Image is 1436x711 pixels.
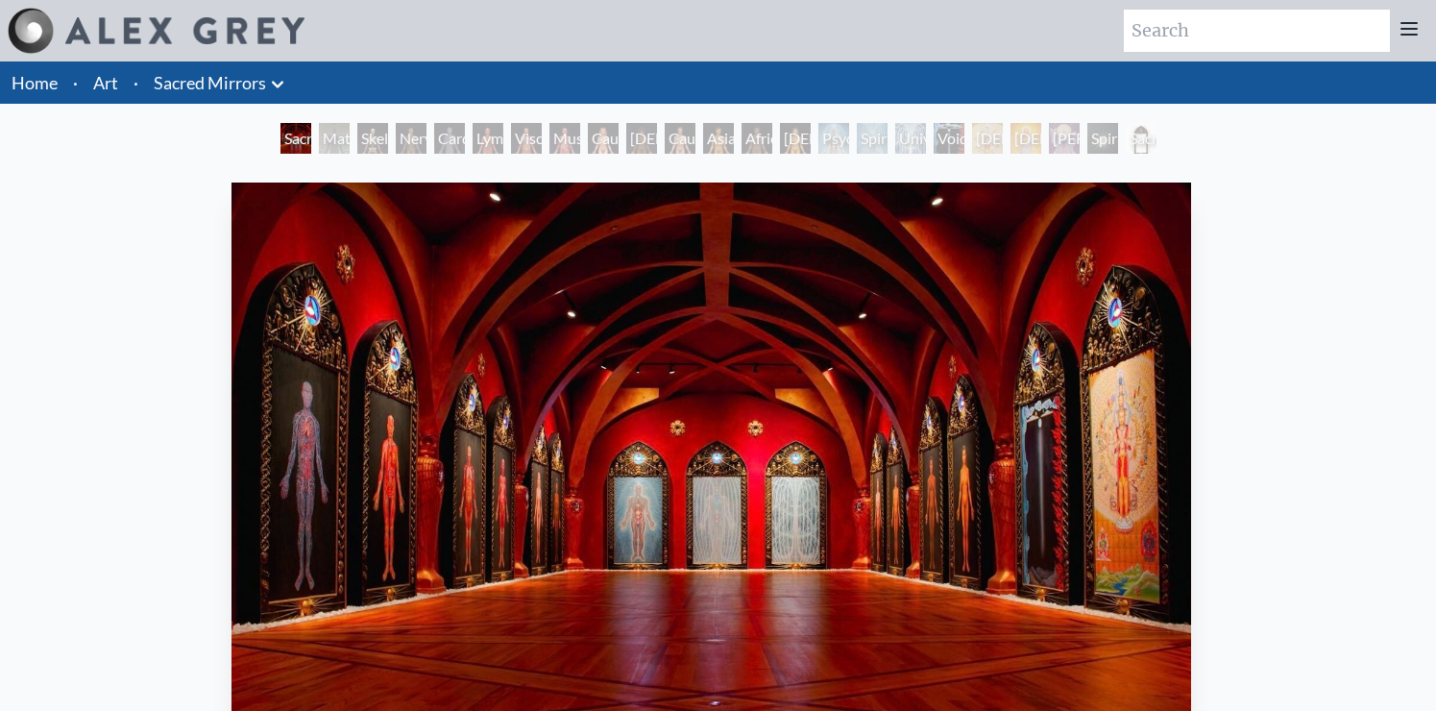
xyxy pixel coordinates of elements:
[895,123,926,154] div: Universal Mind Lattice
[818,123,849,154] div: Psychic Energy System
[1126,123,1156,154] div: Sacred Mirrors Frame
[934,123,964,154] div: Void Clear Light
[857,123,888,154] div: Spiritual Energy System
[93,69,118,96] a: Art
[588,123,619,154] div: Caucasian Woman
[703,123,734,154] div: Asian Man
[434,123,465,154] div: Cardiovascular System
[549,123,580,154] div: Muscle System
[1124,10,1390,52] input: Search
[473,123,503,154] div: Lymphatic System
[1049,123,1080,154] div: [PERSON_NAME]
[1087,123,1118,154] div: Spiritual World
[665,123,695,154] div: Caucasian Man
[396,123,426,154] div: Nervous System
[742,123,772,154] div: African Man
[357,123,388,154] div: Skeletal System
[65,61,85,104] li: ·
[12,72,58,93] a: Home
[1010,123,1041,154] div: [DEMOGRAPHIC_DATA]
[319,123,350,154] div: Material World
[154,69,266,96] a: Sacred Mirrors
[626,123,657,154] div: [DEMOGRAPHIC_DATA] Woman
[280,123,311,154] div: Sacred Mirrors Room, [GEOGRAPHIC_DATA]
[780,123,811,154] div: [DEMOGRAPHIC_DATA] Woman
[972,123,1003,154] div: [DEMOGRAPHIC_DATA]
[511,123,542,154] div: Viscera
[126,61,146,104] li: ·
